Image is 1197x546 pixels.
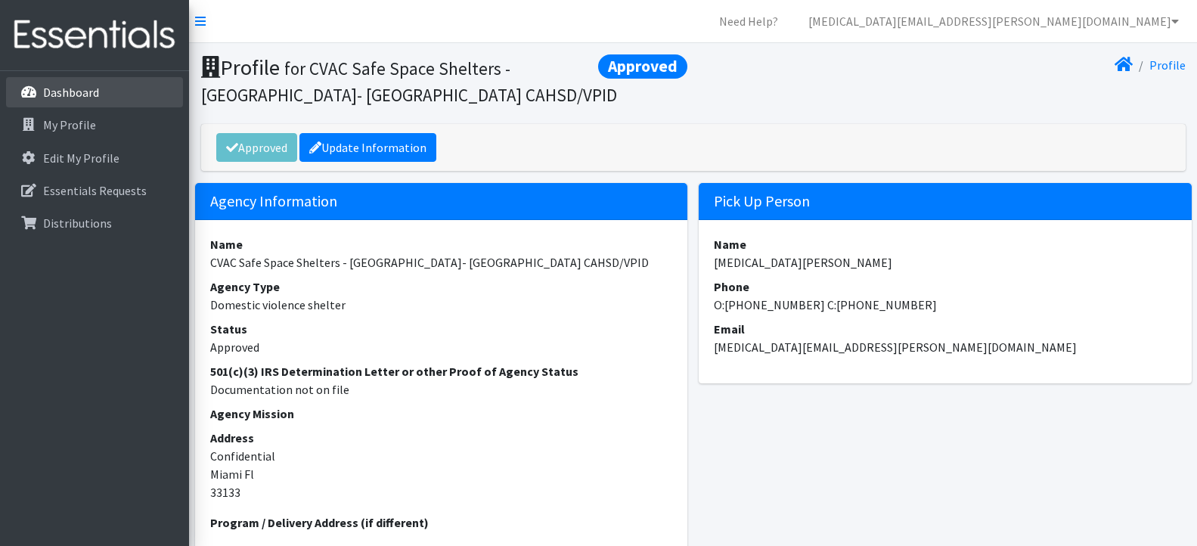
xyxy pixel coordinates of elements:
[210,515,429,530] strong: Program / Delivery Address (if different)
[210,253,673,271] dd: CVAC Safe Space Shelters - [GEOGRAPHIC_DATA]- [GEOGRAPHIC_DATA] CAHSD/VPID
[598,54,687,79] span: Approved
[43,117,96,132] p: My Profile
[210,405,673,423] dt: Agency Mission
[210,430,254,445] strong: Address
[43,150,119,166] p: Edit My Profile
[201,57,617,106] small: for CVAC Safe Space Shelters - [GEOGRAPHIC_DATA]- [GEOGRAPHIC_DATA] CAHSD/VPID
[6,175,183,206] a: Essentials Requests
[714,235,1177,253] dt: Name
[210,338,673,356] dd: Approved
[210,278,673,296] dt: Agency Type
[210,362,673,380] dt: 501(c)(3) IRS Determination Letter or other Proof of Agency Status
[43,183,147,198] p: Essentials Requests
[43,85,99,100] p: Dashboard
[714,296,1177,314] dd: O:[PHONE_NUMBER] C:[PHONE_NUMBER]
[210,380,673,399] dd: Documentation not on file
[707,6,790,36] a: Need Help?
[210,235,673,253] dt: Name
[6,110,183,140] a: My Profile
[6,143,183,173] a: Edit My Profile
[210,320,673,338] dt: Status
[210,429,673,501] address: Confidential Miami Fl 33133
[714,253,1177,271] dd: [MEDICAL_DATA][PERSON_NAME]
[796,6,1191,36] a: [MEDICAL_DATA][EMAIL_ADDRESS][PERSON_NAME][DOMAIN_NAME]
[299,133,436,162] a: Update Information
[714,338,1177,356] dd: [MEDICAL_DATA][EMAIL_ADDRESS][PERSON_NAME][DOMAIN_NAME]
[6,77,183,107] a: Dashboard
[6,10,183,60] img: HumanEssentials
[6,208,183,238] a: Distributions
[210,296,673,314] dd: Domestic violence shelter
[43,216,112,231] p: Distributions
[699,183,1192,220] h5: Pick Up Person
[1149,57,1186,73] a: Profile
[195,183,688,220] h5: Agency Information
[714,278,1177,296] dt: Phone
[714,320,1177,338] dt: Email
[201,54,688,107] h1: Profile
